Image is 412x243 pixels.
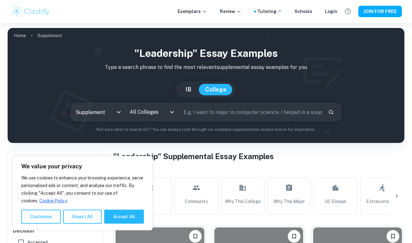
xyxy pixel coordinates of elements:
span: Community [185,198,208,205]
p: We use cookies to enhance your browsing experience, serve personalised ads or content, and analys... [21,174,144,205]
a: Home [14,31,26,40]
span: UC Essays [325,198,346,205]
a: Login [325,8,337,15]
p: Supplement [37,32,62,39]
button: Customise [21,210,61,224]
img: Clastify logo [10,5,51,18]
button: Accept All [104,210,144,224]
h6: Decision [13,227,98,235]
p: Exemplars [178,8,207,15]
div: We value your privacy [13,156,152,230]
p: Not sure what to search for? You can always look through our example supplemental essays below fo... [13,126,399,133]
button: College [199,84,233,95]
button: JOIN FOR FREE [358,6,402,17]
h1: "Leadership" Essay Examples [13,46,399,61]
p: Type a search phrase to find the most relevant supplemental essay examples for you [13,64,399,71]
p: Review [220,8,241,15]
img: profile cover [8,28,404,143]
button: Help and Feedback [342,6,353,17]
a: Tutoring [257,8,282,15]
span: Why This Major [274,198,305,205]
button: Open [167,108,176,117]
button: Please log in to bookmark exemplars [288,230,301,243]
div: Supplement [71,103,125,121]
a: Cookie Policy [39,198,68,204]
a: Schools [294,8,312,15]
button: Please log in to bookmark exemplars [387,230,399,243]
p: We value your privacy [21,163,144,170]
button: Please log in to bookmark exemplars [189,230,202,243]
span: Extracurricular [366,198,397,205]
span: Why This College [225,198,261,205]
input: E.g. I want to major in computer science, I helped in a soup kitchen, I want to join the debate t... [179,103,323,121]
button: IB [179,84,198,95]
h6: Topic [113,167,404,175]
button: Reject All [63,210,102,224]
h1: "Leadership" Supplemental Essay Examples [113,151,404,162]
button: Search [326,107,336,118]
